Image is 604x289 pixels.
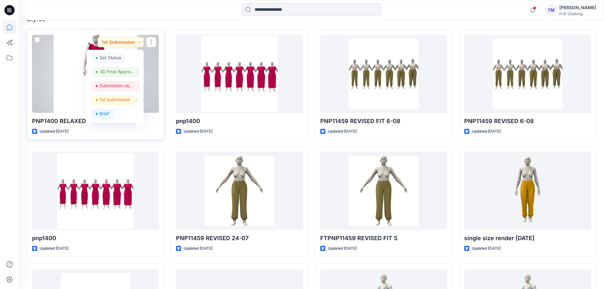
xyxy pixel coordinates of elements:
[40,245,68,252] p: Updated [DATE]
[40,128,68,135] p: Updated [DATE]
[32,35,159,113] a: PNP1400 RELAXED POSE
[100,68,135,76] p: 3D Final Approved
[32,117,159,126] p: PNP1400 RELAXED POSE
[100,54,121,62] p: Set Status
[472,245,501,252] p: Updated [DATE]
[559,4,596,11] div: [PERSON_NAME]
[176,152,303,230] a: PNP11459 REVISED 24-07
[176,117,303,126] p: pnp1400
[184,128,212,135] p: Updated [DATE]
[320,152,447,230] a: FTPNP11459 REVISED FIT S
[100,109,109,118] p: Brief
[176,35,303,113] a: pnp1400
[464,234,591,243] p: single size render [DATE]
[100,82,135,90] p: Submission rejected
[32,152,159,230] a: pnp1400
[464,152,591,230] a: single size render 8/07/25
[320,35,447,113] a: PNP11459 REVISED FIT 6-08
[545,4,557,16] div: TM
[100,123,132,132] p: 2nd Submission
[464,35,591,113] a: PNP11459 REVISED 6-08
[328,128,357,135] p: Updated [DATE]
[328,245,357,252] p: Updated [DATE]
[559,11,596,16] div: PnP Clothing
[472,128,501,135] p: Updated [DATE]
[320,117,447,126] p: PNP11459 REVISED FIT 6-08
[176,234,303,243] p: PNP11459 REVISED 24-07
[100,95,130,104] p: 1st Submission
[184,245,212,252] p: Updated [DATE]
[32,234,159,243] p: pnp1400
[320,234,447,243] p: FTPNP11459 REVISED FIT S
[464,117,591,126] p: PNP11459 REVISED 6-08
